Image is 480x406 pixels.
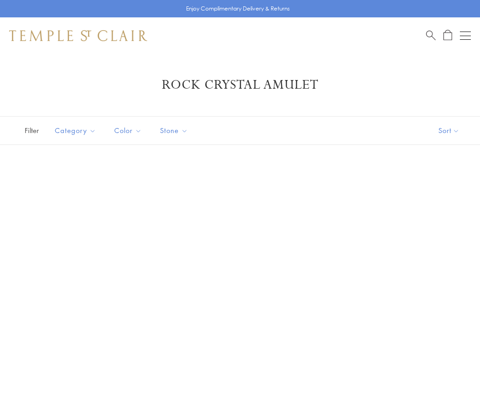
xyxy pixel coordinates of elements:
[48,120,103,141] button: Category
[426,30,436,41] a: Search
[9,30,147,41] img: Temple St. Clair
[110,125,149,136] span: Color
[155,125,195,136] span: Stone
[186,4,290,13] p: Enjoy Complimentary Delivery & Returns
[443,30,452,41] a: Open Shopping Bag
[23,77,457,93] h1: Rock Crystal Amulet
[460,30,471,41] button: Open navigation
[418,117,480,144] button: Show sort by
[107,120,149,141] button: Color
[153,120,195,141] button: Stone
[50,125,103,136] span: Category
